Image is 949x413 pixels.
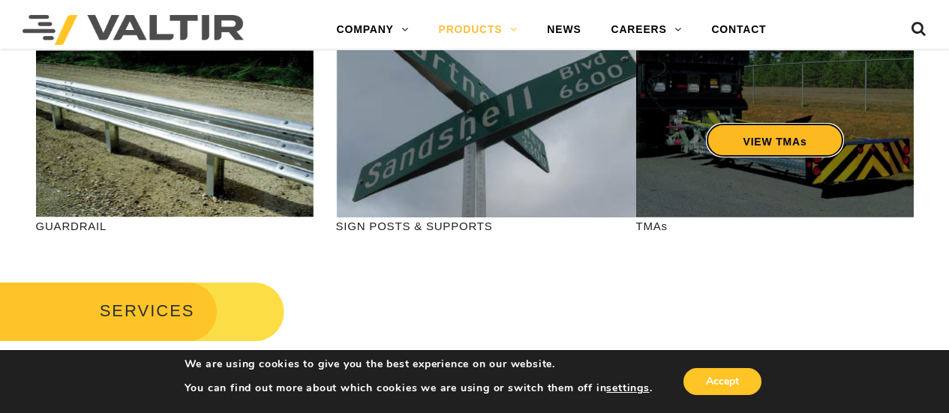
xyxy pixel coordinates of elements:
[636,217,914,235] p: TMAs
[532,15,596,45] a: NEWS
[596,15,697,45] a: CAREERS
[336,217,614,235] p: SIGN POSTS & SUPPORTS
[606,382,649,395] button: settings
[322,15,424,45] a: COMPANY
[185,358,653,371] p: We are using cookies to give you the best experience on our website.
[683,368,761,395] button: Accept
[696,15,781,45] a: CONTACT
[185,382,653,395] p: You can find out more about which cookies we are using or switch them off in .
[23,15,244,45] img: Valtir
[705,123,844,157] a: VIEW TMAs
[424,15,533,45] a: PRODUCTS
[36,217,314,235] p: GUARDRAIL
